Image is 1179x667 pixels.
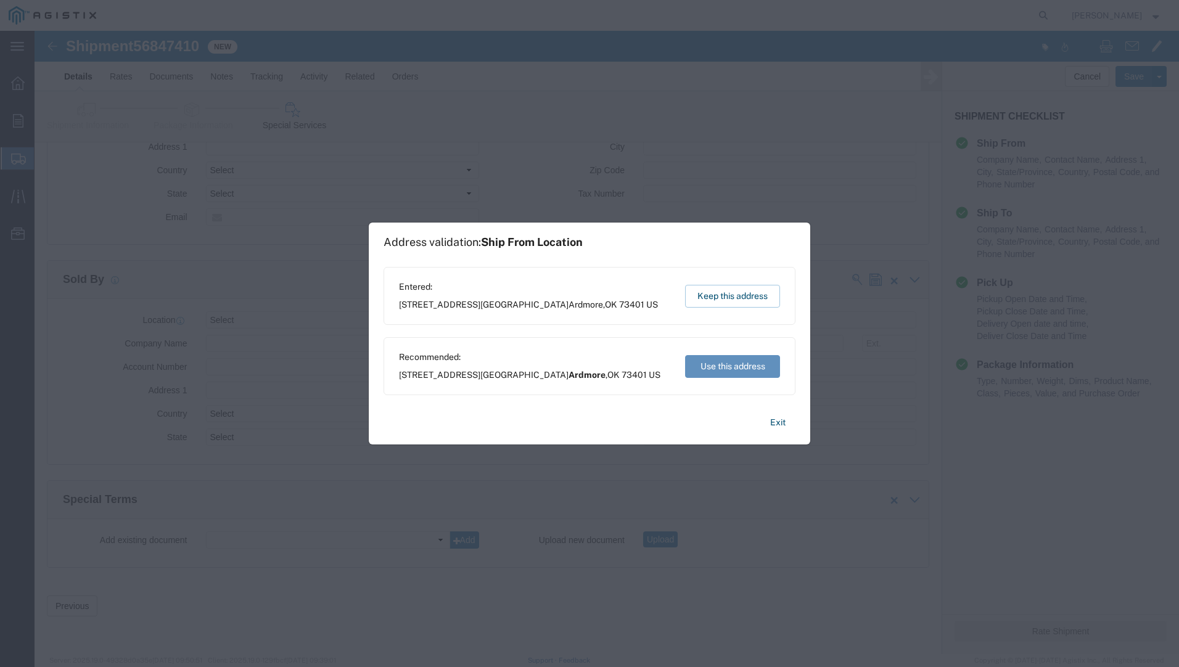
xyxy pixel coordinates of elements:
[481,235,583,248] span: Ship From Location
[649,370,660,380] span: US
[646,300,658,309] span: US
[399,351,660,364] span: Recommended:
[607,370,620,380] span: OK
[622,370,647,380] span: 73401
[760,412,795,433] button: Exit
[399,369,660,382] span: [STREET_ADDRESS][GEOGRAPHIC_DATA] ,
[569,370,606,380] span: Ardmore
[384,235,583,249] h1: Address validation:
[399,280,658,293] span: Entered:
[685,355,780,378] button: Use this address
[685,285,780,308] button: Keep this address
[569,300,603,309] span: Ardmore
[605,300,617,309] span: OK
[619,300,644,309] span: 73401
[399,298,658,311] span: [STREET_ADDRESS][GEOGRAPHIC_DATA] ,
